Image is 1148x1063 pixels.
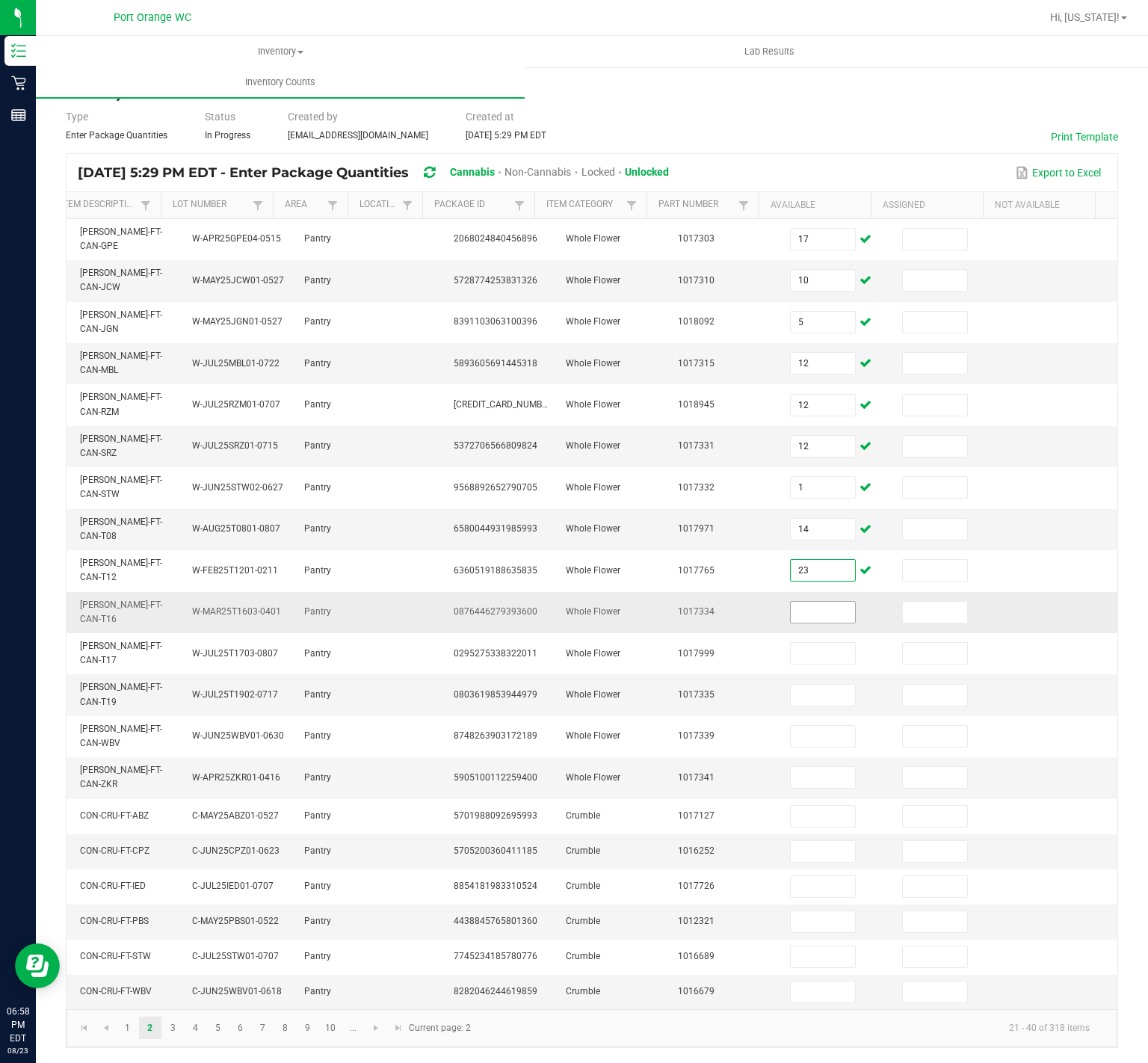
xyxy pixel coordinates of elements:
[454,916,537,926] span: 4438845765801360
[510,196,528,215] a: Filter
[66,130,167,141] span: Enter Package Quantities
[80,434,162,458] span: [PERSON_NAME]-FT-CAN-SRZ
[454,810,537,821] span: 5701988092695993
[304,730,331,741] span: Pantry
[480,1016,1102,1041] kendo-pager-info: 21 - 40 of 318 items
[252,1017,274,1039] a: Page 7
[229,1017,251,1039] a: Page 6
[192,606,281,617] span: W-MAR25T1603-0401
[454,316,537,327] span: 8391103063100396
[454,986,537,996] span: 8282046244619859
[304,399,331,410] span: Pantry
[304,275,331,286] span: Pantry
[566,482,620,493] span: Whole Flower
[678,275,715,286] span: 1017310
[304,845,331,856] span: Pantry
[566,730,620,741] span: Whole Flower
[100,1022,112,1034] span: Go to the previous page
[61,199,136,211] a: Item DescriptionSortable
[359,199,398,211] a: LocationSortable
[192,565,278,576] span: W-FEB25T1201-0211
[274,1017,296,1039] a: Page 8
[192,951,279,961] span: C-JUL25STW01-0707
[304,810,331,821] span: Pantry
[192,916,279,926] span: C-MAY25PBS01-0522
[678,606,715,617] span: 1017334
[80,392,162,416] span: [PERSON_NAME]-FT-CAN-RZM
[78,159,680,187] div: [DATE] 5:29 PM EDT - Enter Package Quantities
[658,199,734,211] a: Part NumberSortable
[162,1017,184,1039] a: Page 3
[566,316,620,327] span: Whole Flower
[80,227,162,251] span: [PERSON_NAME]-FT-CAN-GPE
[454,606,537,617] span: 0876446279393600
[192,986,282,996] span: C-JUN25WBV01-0618
[80,765,162,789] span: [PERSON_NAME]-FT-CAN-ZKR
[678,810,715,821] span: 1017127
[454,275,537,286] span: 5728774253831326
[566,810,600,821] span: Crumble
[398,196,416,215] a: Filter
[678,482,715,493] span: 1017332
[304,440,331,451] span: Pantry
[566,772,620,783] span: Whole Flower
[288,111,338,123] span: Created by
[80,309,162,334] span: [PERSON_NAME]-FT-CAN-JGN
[80,351,162,375] span: [PERSON_NAME]-FT-CAN-MBL
[80,268,162,292] span: [PERSON_NAME]-FT-CAN-JCW
[192,881,274,891] span: C-JUL25IED01-0707
[139,1017,161,1039] a: Page 2
[192,482,283,493] span: W-JUN25STW02-0627
[454,689,537,700] span: 0803619853944979
[678,916,715,926] span: 1012321
[454,772,537,783] span: 5905100112259400
[205,130,250,141] span: In Progress
[192,399,280,410] span: W-JUL25RZM01-0707
[454,565,537,576] span: 6360519188635835
[566,233,620,244] span: Whole Flower
[285,199,323,211] a: AreaSortable
[454,730,537,741] span: 8748263903172189
[304,358,331,369] span: Pantry
[566,399,620,410] span: Whole Flower
[678,316,715,327] span: 1018092
[735,196,753,215] a: Filter
[80,986,152,996] span: CON-CRU-FT-WBV
[566,881,600,891] span: Crumble
[304,316,331,327] span: Pantry
[387,1017,409,1039] a: Go to the last page
[678,399,715,410] span: 1018945
[7,1045,29,1056] p: 08/23
[370,1022,382,1034] span: Go to the next page
[678,440,715,451] span: 1017331
[342,1017,364,1039] a: Page 11
[80,724,162,748] span: [PERSON_NAME]-FT-CAN-WBV
[392,1022,404,1034] span: Go to the last page
[623,196,641,215] a: Filter
[192,440,278,451] span: W-JUL25SRZ01-0715
[454,845,537,856] span: 5705200360411185
[678,951,715,961] span: 1016689
[80,600,162,624] span: [PERSON_NAME]-FT-CAN-T16
[454,399,555,410] span: [CREDIT_CARD_NUMBER]
[7,1005,29,1045] p: 06:58 PM EDT
[192,358,280,369] span: W-JUL25MBL01-0722
[192,689,278,700] span: W-JUL25T1902-0717
[304,951,331,961] span: Pantry
[678,358,715,369] span: 1017315
[525,36,1013,67] a: Lab Results
[304,565,331,576] span: Pantry
[324,196,342,215] a: Filter
[192,316,283,327] span: W-MAY25JGN01-0527
[205,111,235,123] span: Status
[192,730,284,741] span: W-JUN25WBV01-0630
[192,810,279,821] span: C-MAY25ABZ01-0527
[566,951,600,961] span: Crumble
[80,641,162,665] span: [PERSON_NAME]-FT-CAN-T17
[1050,11,1120,23] span: Hi, [US_STATE]!
[566,358,620,369] span: Whole Flower
[114,11,191,24] span: Port Orange WC
[304,881,331,891] span: Pantry
[192,772,280,783] span: W-APR25ZKR01-0416
[678,772,715,783] span: 1017341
